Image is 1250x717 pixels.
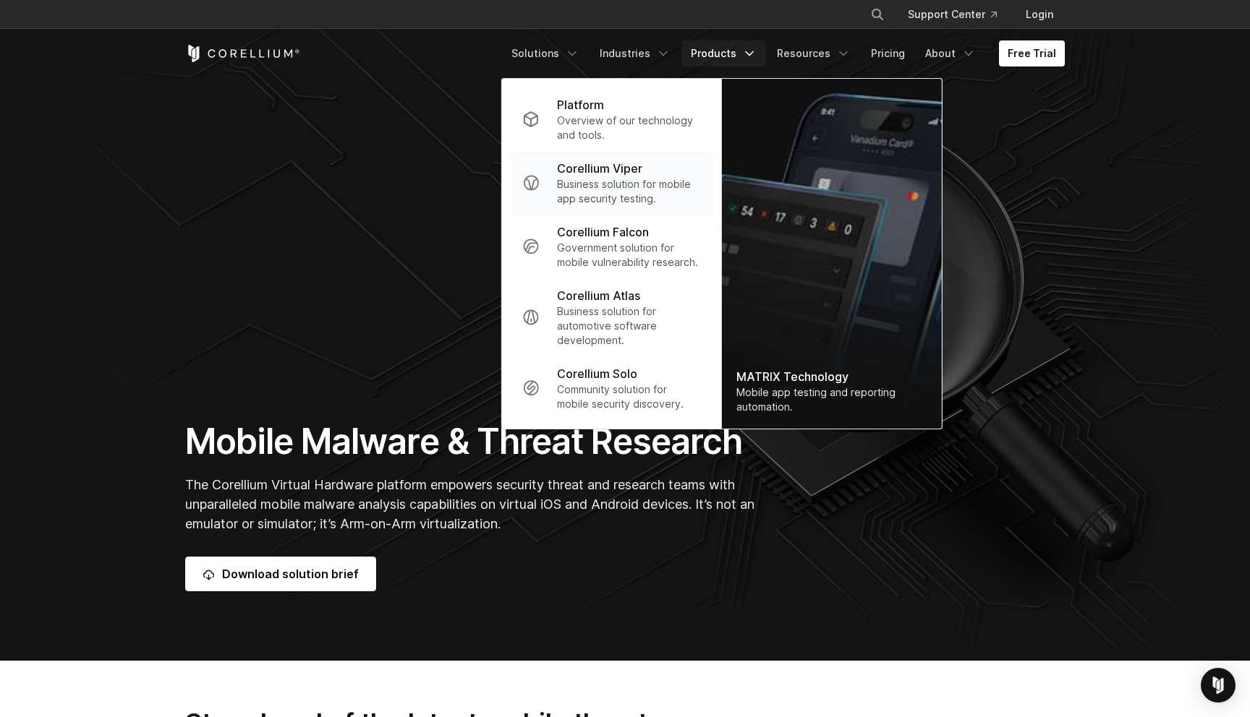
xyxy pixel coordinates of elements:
a: Download solution brief [185,557,376,591]
a: Corellium Falcon Government solution for mobile vulnerability research. [511,215,713,278]
a: Free Trial [999,40,1065,66]
a: Corellium Viper Business solution for mobile app security testing. [511,151,713,215]
a: Pricing [862,40,914,66]
p: Corellium Viper [557,160,642,177]
h1: Mobile Malware & Threat Research [185,420,762,463]
a: Corellium Solo Community solution for mobile security discovery. [511,356,713,420]
div: MATRIX Technology [736,368,927,385]
span: The Corellium Virtual Hardware platform empowers security threat and research teams with unparall... [185,477,754,531]
img: Matrix_WebNav_1x [722,79,942,429]
a: Login [1014,1,1065,27]
a: Corellium Home [185,45,300,62]
a: Industries [591,40,679,66]
a: About [917,40,985,66]
p: Corellium Falcon [557,223,649,241]
div: Mobile app testing and reporting automation. [736,385,927,414]
p: Business solution for mobile app security testing. [557,177,701,206]
button: Search [864,1,890,27]
p: Overview of our technology and tools. [557,113,701,142]
a: Products [682,40,765,66]
p: Government solution for mobile vulnerability research. [557,241,701,270]
div: Open Intercom Messenger [1201,668,1236,703]
p: Corellium Atlas [557,287,640,304]
div: Navigation Menu [503,40,1065,66]
div: Navigation Menu [853,1,1065,27]
p: Corellium Solo [557,365,637,382]
a: MATRIX Technology Mobile app testing and reporting automation. [722,79,942,429]
a: Corellium Atlas Business solution for automotive software development. [511,278,713,356]
a: Platform Overview of our technology and tools. [511,87,713,151]
p: Business solution for automotive software development. [557,304,701,348]
a: Solutions [503,40,588,66]
a: Resources [768,40,859,66]
p: Platform [557,96,604,113]
p: Community solution for mobile security discovery. [557,382,701,411]
a: Support Center [896,1,1008,27]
